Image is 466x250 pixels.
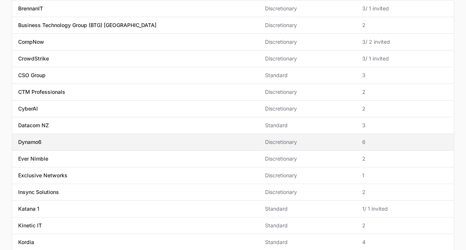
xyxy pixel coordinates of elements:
[265,55,350,62] span: Discretionary
[265,239,350,246] span: Standard
[362,105,448,112] span: 2
[265,222,350,229] span: Standard
[362,172,448,179] span: 1
[362,239,448,246] span: 4
[362,72,448,79] span: 3
[362,155,448,162] span: 2
[362,222,448,229] span: 2
[18,239,34,246] p: Kordia
[265,5,350,12] span: Discretionary
[265,88,350,96] span: Discretionary
[265,72,350,79] span: Standard
[265,22,350,29] span: Discretionary
[362,55,448,62] span: 3 / 1 invited
[18,38,44,46] p: CompNow
[362,188,448,196] span: 2
[362,38,448,46] span: 3 / 2 invited
[18,88,65,96] p: CTM Professionals
[265,188,350,196] span: Discretionary
[18,5,43,12] p: BrennanIT
[18,205,39,213] p: Katana 1
[265,172,350,179] span: Discretionary
[362,22,448,29] span: 2
[18,22,156,29] p: Business Technology Group (BTG) [GEOGRAPHIC_DATA]
[362,5,448,12] span: 3 / 1 invited
[265,138,350,146] span: Discretionary
[18,155,48,162] p: Ever Nimble
[18,188,59,196] p: Insync Solutions
[18,105,38,112] p: CyberAI
[18,55,49,62] p: CrowdStrike
[362,122,448,129] span: 3
[265,155,350,162] span: Discretionary
[18,222,42,229] p: Kinetic IT
[265,105,350,112] span: Discretionary
[265,38,350,46] span: Discretionary
[362,88,448,96] span: 2
[18,172,67,179] p: Exclusive Networks
[362,138,448,146] span: 6
[18,122,49,129] p: Datacom NZ
[362,205,448,213] span: 1 / 1 invited
[18,138,42,146] p: Dynamo6
[265,205,350,213] span: Standard
[18,72,46,79] p: CSO Group
[265,122,350,129] span: Standard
